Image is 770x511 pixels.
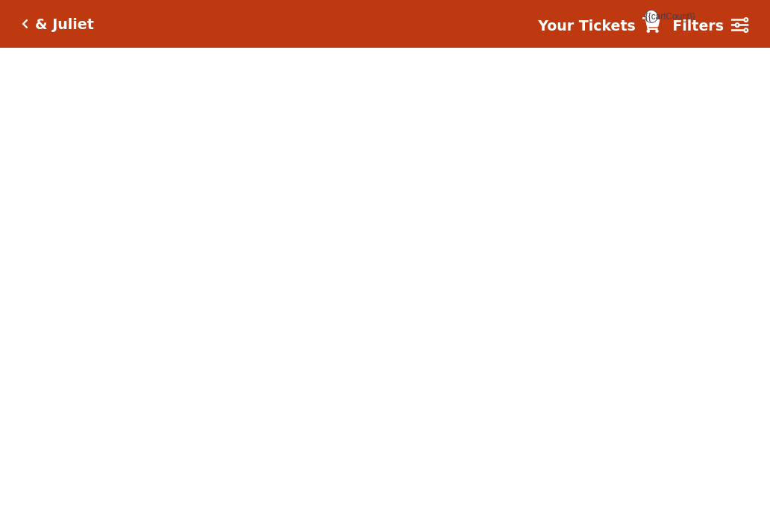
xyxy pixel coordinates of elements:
[645,10,658,23] span: {{cartCount}}
[22,19,28,29] a: Click here to go back to filters
[672,17,724,34] strong: Filters
[35,16,94,33] h5: & Juliet
[538,17,636,34] strong: Your Tickets
[672,15,748,37] a: Filters
[538,15,660,37] a: Your Tickets {{cartCount}}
